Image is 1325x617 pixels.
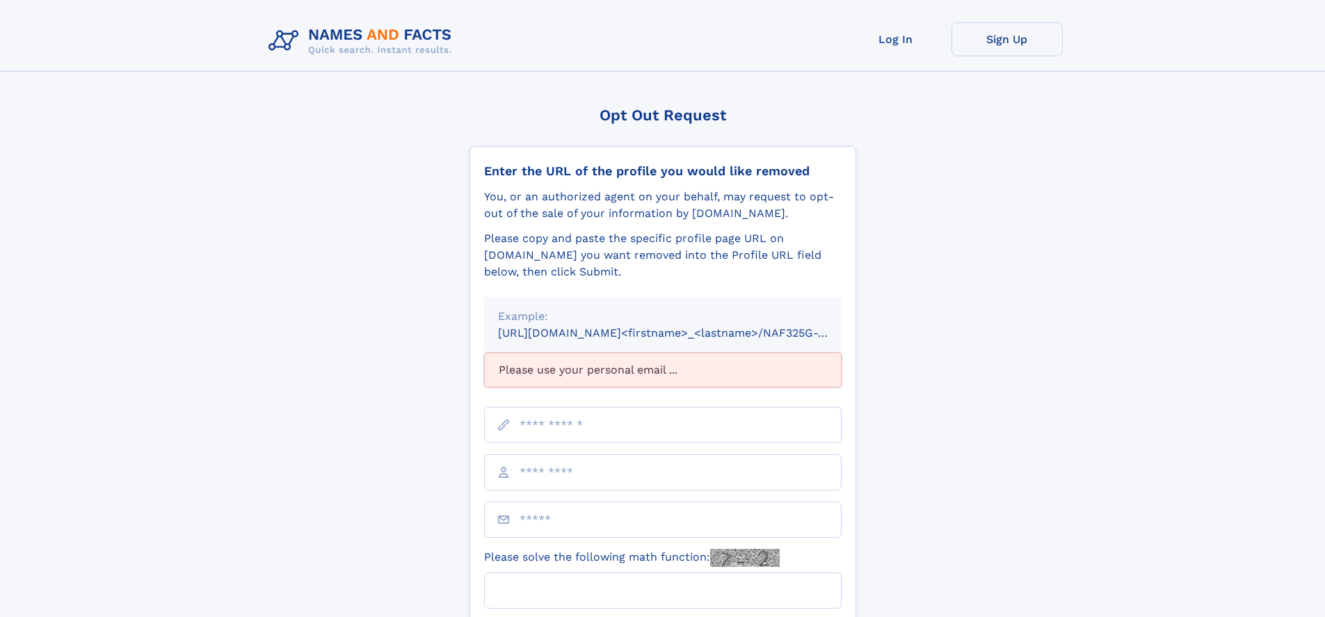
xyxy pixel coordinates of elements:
div: Enter the URL of the profile you would like removed [484,163,842,179]
small: [URL][DOMAIN_NAME]<firstname>_<lastname>/NAF325G-xxxxxxxx [498,326,868,339]
a: Log In [840,22,951,56]
div: You, or an authorized agent on your behalf, may request to opt-out of the sale of your informatio... [484,189,842,222]
label: Please solve the following math function: [484,549,780,567]
div: Please copy and paste the specific profile page URL on [DOMAIN_NAME] you want removed into the Pr... [484,230,842,280]
div: Opt Out Request [469,106,856,124]
div: Please use your personal email ... [484,353,842,387]
div: Example: [498,308,828,325]
img: Logo Names and Facts [263,22,463,60]
a: Sign Up [951,22,1063,56]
